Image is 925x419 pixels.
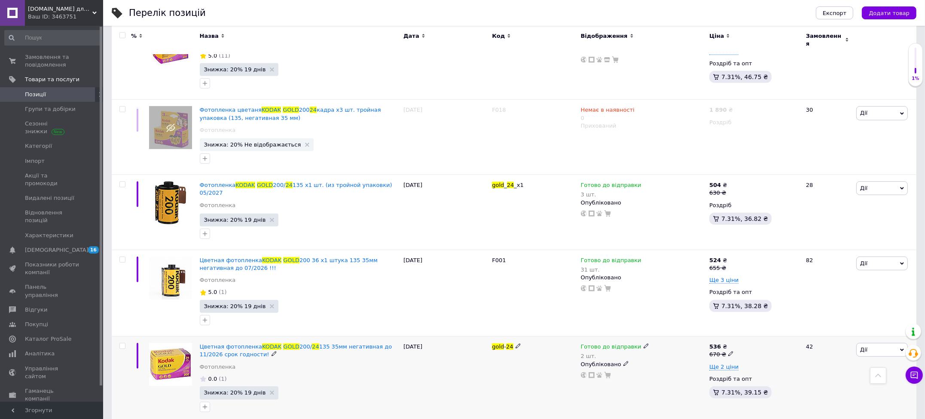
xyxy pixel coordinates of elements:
div: [DATE] [401,250,490,336]
a: Фотопленка [200,202,236,209]
span: 16 [88,246,99,254]
span: Відображення [581,32,628,40]
span: GIFTOK.COM.UA для себе і не тільки) [28,5,92,13]
span: Видалені позиції [25,194,74,202]
span: 7.31%, 38.28 ₴ [721,303,768,309]
span: Дії [860,260,867,266]
b: 524 [709,257,721,263]
div: ₴ [709,343,734,351]
span: 7.31%, 39.15 ₴ [721,389,768,396]
div: 82 [801,250,854,336]
span: Замовлення та повідомлення [25,53,79,69]
span: Відновлення позицій [25,209,79,224]
div: Роздріб та опт [709,288,799,296]
div: [DATE] [401,100,490,175]
span: % [131,32,137,40]
span: Назва [200,32,219,40]
span: 135 х1 шт. (из тройной упаковки) 05/2027 [200,182,392,196]
div: 0 [581,106,635,122]
div: 31 шт. [581,266,641,273]
span: Акції та промокоди [25,172,79,187]
span: 24 [312,343,319,350]
span: GOLD [257,182,273,188]
div: 3 шт. [581,191,641,198]
div: Роздріб [709,119,799,126]
span: (1) [219,376,226,382]
span: - [504,343,506,350]
div: ₴ [709,106,733,114]
a: Цветная фотопленкаKODAKGOLD200/24135 35мм негативная до 11/2026 срок годности! [200,343,392,358]
span: Код [492,32,505,40]
div: 670 ₴ [709,351,734,358]
div: Ваш ID: 3463751 [28,13,103,21]
span: 5.0 [208,289,217,295]
span: F018 [492,107,506,113]
span: Позиції [25,91,46,98]
span: Ще 3 ціни [709,277,739,284]
span: 7.31%, 36.82 ₴ [721,215,768,222]
img: Фотопленка цветаня KODAK GOLD 200 24 кадра х3 шт. тройная упаковка (135, негативная 35 мм) [149,106,192,149]
span: _ [504,182,507,188]
img: Цветная фотопленка KODAK GOLD 200/24 135 35мм негативная до 11/2026 срок годности! [149,343,192,386]
span: Додати товар [869,10,910,16]
span: 5.0 [208,52,217,59]
b: 504 [709,182,721,188]
span: GOLD [283,107,299,113]
a: Фотопленка [200,126,236,134]
span: F001 [492,257,506,263]
span: 24 [506,343,513,350]
span: Дії [860,110,867,116]
span: Каталог ProSale [25,335,71,343]
span: Показники роботи компанії [25,261,79,276]
a: Фотопленка цветаняKODAKGOLD20024кадра х3 шт. тройная упаковка (135, негативная 35 мм) [200,107,381,121]
span: KODAK [262,343,281,350]
span: Замовлення [806,32,843,48]
span: Дії [860,185,867,191]
span: (11) [219,52,230,59]
div: Опубліковано [581,361,705,368]
button: Чат з покупцем [906,367,923,384]
span: Знижка: 20% 19 днів [204,390,266,395]
span: Експорт [823,10,847,16]
span: 200 [299,107,310,113]
div: 630 ₴ [709,189,727,197]
span: 0.0 [208,376,217,382]
span: Цветная фотопленка [200,257,262,263]
span: GOLD [283,257,299,263]
span: Знижка: 20% 19 днів [204,67,266,72]
span: Ще 2 ціни [709,364,739,370]
button: Додати товар [862,6,916,19]
span: 24 [310,107,317,113]
div: 302 [801,21,854,100]
div: 30 [801,100,854,175]
span: (1) [219,289,226,295]
span: Сезонні знижки [25,120,79,135]
span: Відгуки [25,306,47,314]
span: Гаманець компанії [25,387,79,403]
span: 24 [507,182,514,188]
a: ФотопленкаKODAKGOLD200/24135 х1 шт. (из тройной упаковки) 05/2027 [200,182,392,196]
span: GOLD [283,343,299,350]
span: Дії [860,346,867,353]
div: 2 шт. [581,353,649,359]
div: Роздріб та опт [709,60,799,67]
span: 7.31%, 46.75 ₴ [721,73,768,80]
span: 24 [286,182,293,188]
span: Фотопленка цветаня [200,107,262,113]
span: кадра х3 шт. тройная упаковка (135, негативная 35 мм) [200,107,381,121]
span: gold [492,343,504,350]
div: Роздріб [709,202,799,209]
span: Ще 4 ціни [709,48,739,55]
div: 655 ₴ [709,264,727,272]
span: Панель управління [25,283,79,299]
span: [DEMOGRAPHIC_DATA] [25,246,89,254]
a: Фотопленка [200,363,236,371]
span: Знижка: 20% 19 днів [204,303,266,309]
a: Цветная фотопленкаKODAKGOLD200 36 x1 штука 135 35мм негативная до 07/2026 !!! [200,257,378,271]
div: Опубліковано [581,274,705,281]
b: 536 [709,343,721,350]
img: Фотопленка KODAK GOLD 200/24 135 х1 шт. (из тройной упаковки) 05/2027 [149,181,192,224]
span: Аналітика [25,350,55,358]
span: 200/ [299,343,312,350]
span: Знижка: 20% 19 днів [204,217,266,223]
